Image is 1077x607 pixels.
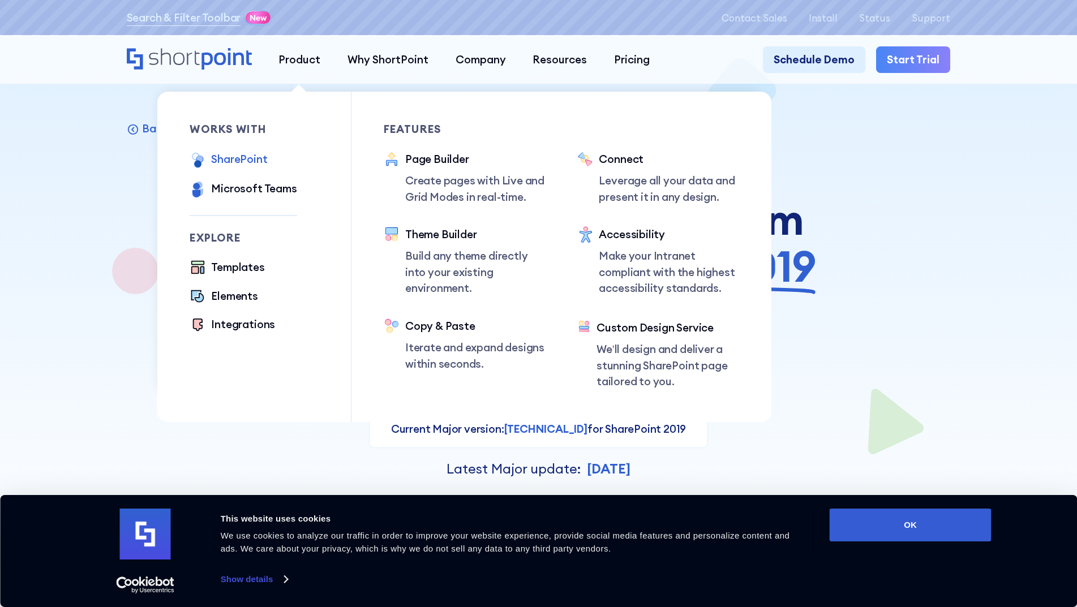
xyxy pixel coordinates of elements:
[577,151,739,205] a: ConnectLeverage all your data and present it in any design.
[587,460,630,477] strong: [DATE]
[334,46,442,74] a: Why ShortPoint
[221,531,790,553] span: We use cookies to analyze our traffic in order to improve your website experience, provide social...
[830,509,992,541] button: OK
[384,318,545,372] a: Copy & PasteIterate and expand designs within seconds.
[405,318,545,334] div: Copy & Paste
[405,173,545,205] p: Create pages with Live and Grid Modes in real-time.
[127,48,252,71] a: Home
[876,46,950,74] a: Start Trial
[142,121,243,136] p: Back to SharePoint
[221,571,288,588] a: Show details
[211,288,258,304] div: Elements
[763,46,865,74] a: Schedule Demo
[120,509,171,559] img: logo
[265,46,334,74] a: Product
[211,259,264,275] div: Templates
[447,459,581,479] p: Latest Major update:
[859,12,890,23] a: Status
[597,341,739,390] p: We’ll design and deliver a stunning SharePoint page tailored to you.
[405,339,545,372] p: Iterate and expand designs within seconds.
[384,151,545,205] a: Page BuilderCreate pages with Live and Grid Modes in real-time.
[600,46,663,74] a: Pricing
[384,124,545,135] div: Features
[873,476,1077,607] iframe: Chat Widget
[190,259,264,277] a: Templates
[599,151,739,167] div: Connect
[456,51,506,68] div: Company
[221,512,804,526] div: This website uses cookies
[96,576,195,593] a: Usercentrics Cookiebot - opens in a new window
[533,51,587,68] div: Resources
[211,180,297,197] div: Microsoft Teams
[127,121,243,136] a: Back to SharePoint
[190,288,258,306] a: Elements
[127,10,241,26] a: Search & Filter Toolbar
[519,46,600,74] a: Resources
[599,173,739,205] p: Leverage all your data and present it in any design.
[614,51,650,68] div: Pricing
[597,320,739,336] div: Custom Design Service
[504,422,587,436] span: [TECHNICAL_ID]
[391,421,686,437] p: Current Major version: for SharePoint 2019
[405,226,545,243] div: Theme Builder
[912,12,950,23] a: Support
[347,51,428,68] div: Why ShortPoint
[211,316,275,333] div: Integrations
[577,320,739,390] a: Custom Design ServiceWe’ll design and deliver a stunning SharePoint page tailored to you.
[809,12,838,23] a: Install
[405,151,545,167] div: Page Builder
[599,248,739,296] p: Make your Intranet compliant with the highest accessibility standards.
[405,248,545,296] p: Build any theme directly into your existing environment.
[190,180,297,199] a: Microsoft Teams
[190,316,275,334] a: Integrations
[190,233,297,243] div: Explore
[722,12,787,23] a: Contact Sales
[278,51,320,68] div: Product
[384,226,545,296] a: Theme BuilderBuild any theme directly into your existing environment.
[442,46,520,74] a: Company
[211,151,267,167] div: SharePoint
[599,226,739,243] div: Accessibility
[577,226,739,298] a: AccessibilityMake your Intranet compliant with the highest accessibility standards.
[190,124,297,135] div: works with
[190,151,267,170] a: SharePoint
